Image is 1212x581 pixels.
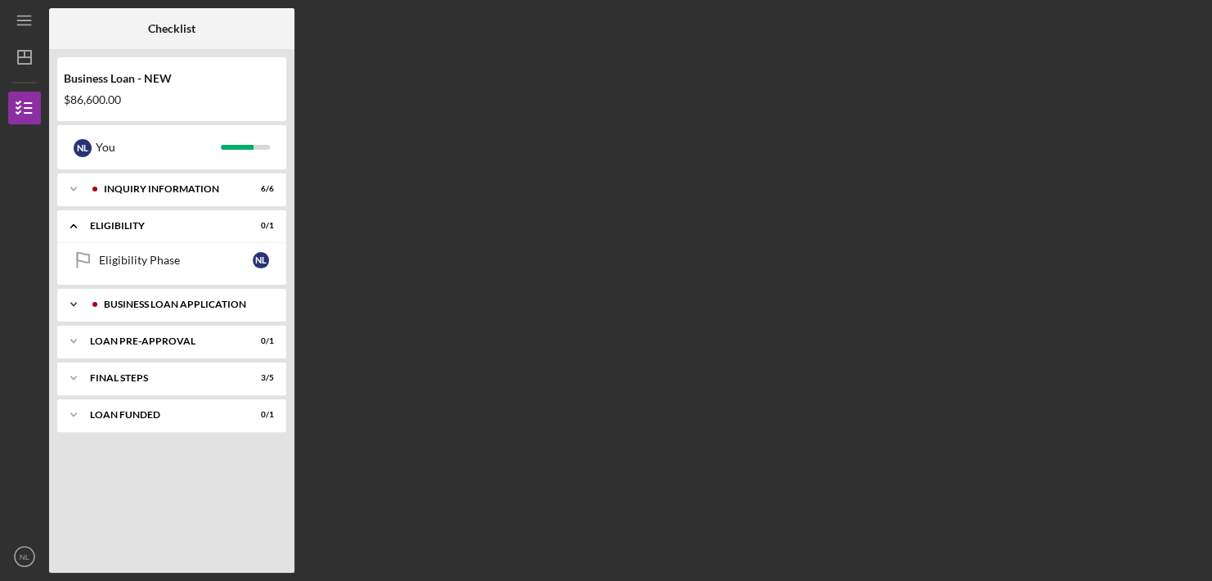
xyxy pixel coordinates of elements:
[148,22,195,35] b: Checklist
[90,336,233,346] div: LOAN PRE-APPROVAL
[104,184,233,194] div: INQUIRY INFORMATION
[90,221,233,231] div: ELIGIBILITY
[20,552,30,561] text: NL
[245,184,274,194] div: 6 / 6
[64,72,280,85] div: Business Loan - NEW
[104,300,266,309] div: BUSINESS LOAN APPLICATION
[245,336,274,346] div: 0 / 1
[90,373,233,383] div: FINAL STEPS
[8,540,41,573] button: NL
[245,410,274,420] div: 0 / 1
[99,254,253,267] div: Eligibility Phase
[64,93,280,106] div: $86,600.00
[253,252,269,268] div: N L
[245,221,274,231] div: 0 / 1
[96,133,221,161] div: You
[90,410,233,420] div: LOAN FUNDED
[245,373,274,383] div: 3 / 5
[74,139,92,157] div: N L
[65,244,278,277] a: Eligibility PhaseNL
